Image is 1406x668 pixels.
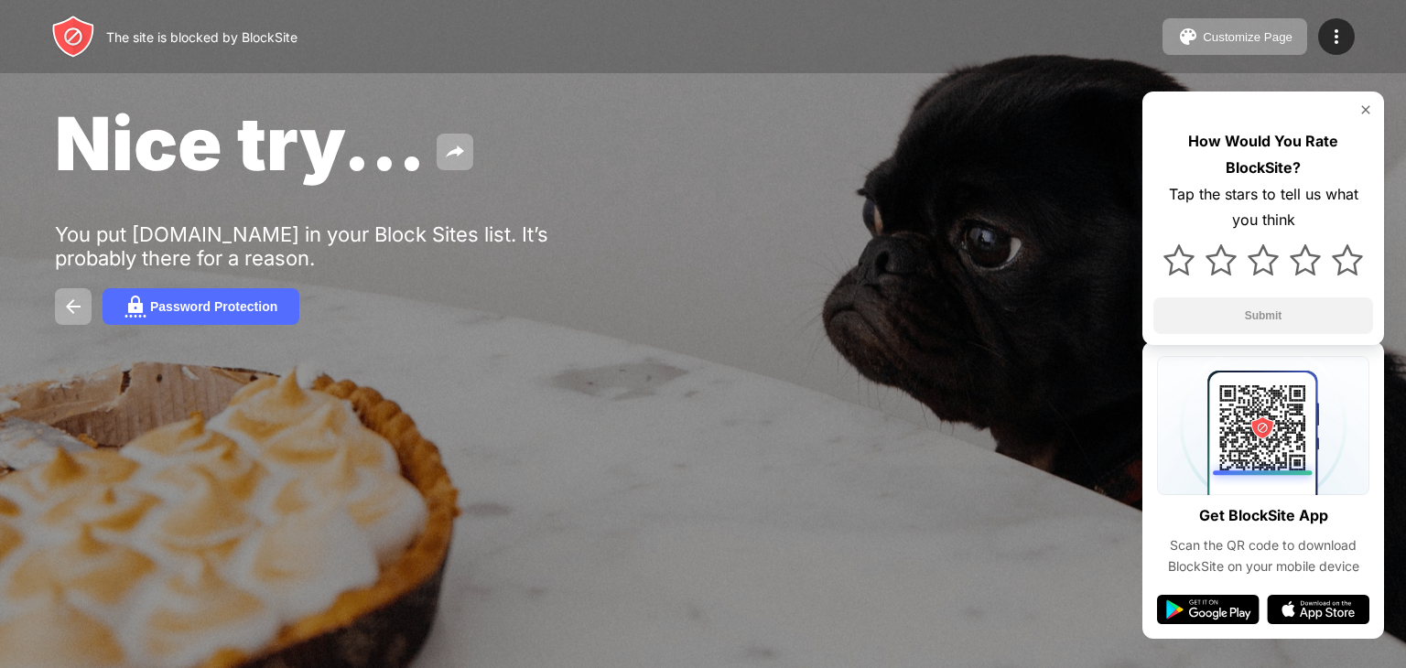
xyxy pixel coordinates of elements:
[1153,181,1373,234] div: Tap the stars to tell us what you think
[1177,26,1199,48] img: pallet.svg
[1267,595,1369,624] img: app-store.svg
[1325,26,1347,48] img: menu-icon.svg
[1203,30,1292,44] div: Customize Page
[1199,502,1328,529] div: Get BlockSite App
[1157,535,1369,576] div: Scan the QR code to download BlockSite on your mobile device
[1163,18,1307,55] button: Customize Page
[1163,244,1195,275] img: star.svg
[1206,244,1237,275] img: star.svg
[1332,244,1363,275] img: star.svg
[62,296,84,318] img: back.svg
[55,222,621,270] div: You put [DOMAIN_NAME] in your Block Sites list. It’s probably there for a reason.
[106,29,297,45] div: The site is blocked by BlockSite
[51,15,95,59] img: header-logo.svg
[103,288,299,325] button: Password Protection
[1358,102,1373,117] img: rate-us-close.svg
[150,299,277,314] div: Password Protection
[1157,356,1369,495] img: qrcode.svg
[1153,128,1373,181] div: How Would You Rate BlockSite?
[1290,244,1321,275] img: star.svg
[55,99,426,188] span: Nice try...
[1157,595,1260,624] img: google-play.svg
[1153,297,1373,334] button: Submit
[124,296,146,318] img: password.svg
[444,141,466,163] img: share.svg
[1248,244,1279,275] img: star.svg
